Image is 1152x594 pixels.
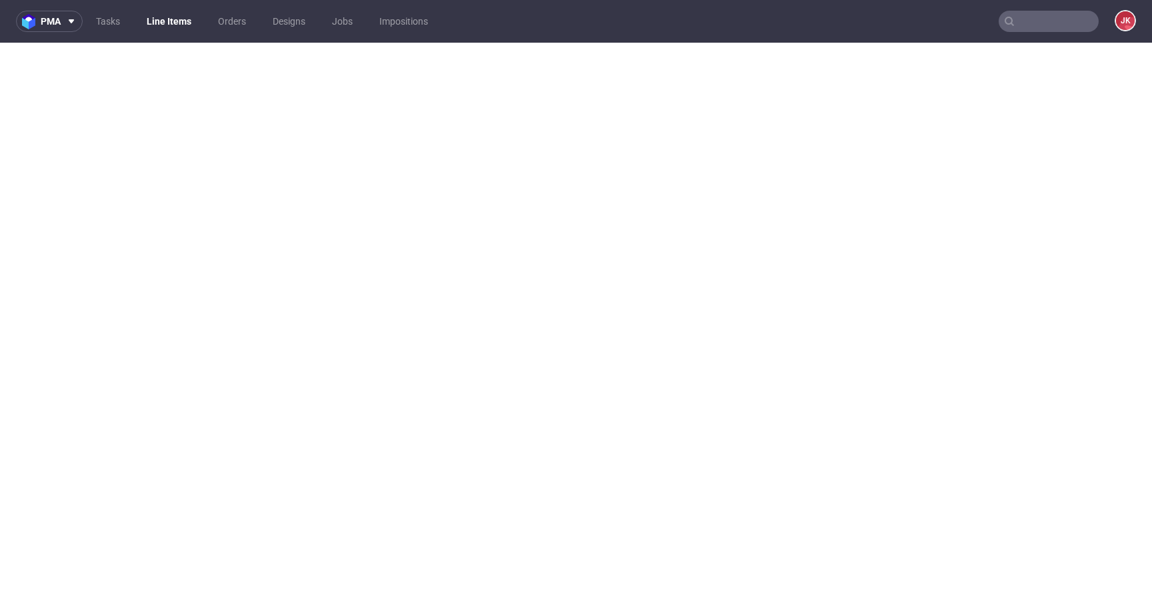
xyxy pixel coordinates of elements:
[1116,11,1135,30] figcaption: JK
[88,11,128,32] a: Tasks
[41,17,61,26] span: pma
[210,11,254,32] a: Orders
[371,11,436,32] a: Impositions
[139,11,199,32] a: Line Items
[22,14,41,29] img: logo
[265,11,313,32] a: Designs
[16,11,83,32] button: pma
[324,11,361,32] a: Jobs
